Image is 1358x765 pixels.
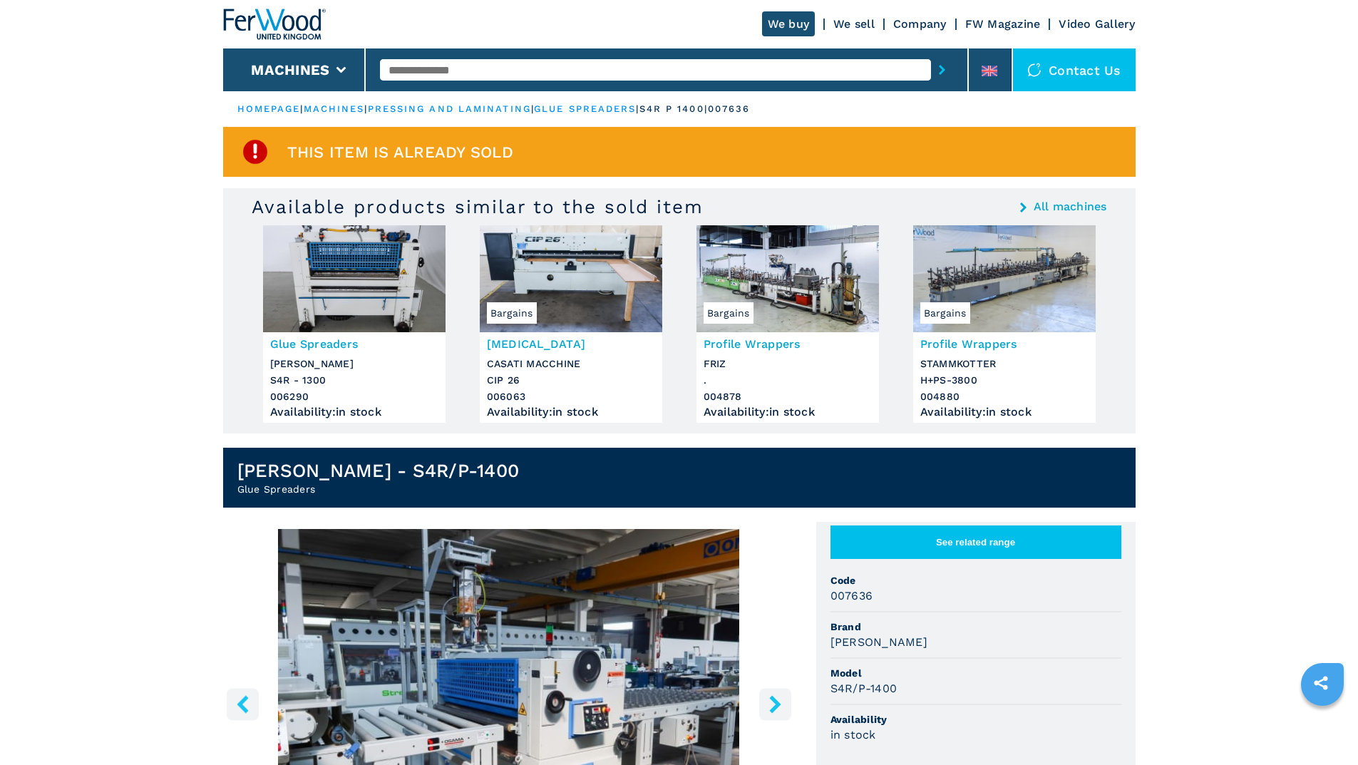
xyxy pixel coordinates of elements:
[931,53,953,86] button: submit-button
[480,225,662,423] a: Guillotine CASATI MACCHINE CIP 26Bargains[MEDICAL_DATA]CASATI MACCHINECIP 26006063Availability:in...
[704,336,872,352] h3: Profile Wrappers
[237,103,301,114] a: HOMEPAGE
[237,482,520,496] h2: Glue Spreaders
[364,103,367,114] span: |
[300,103,303,114] span: |
[270,409,438,416] div: Availability : in stock
[830,525,1121,559] button: See related range
[1027,63,1041,77] img: Contact us
[920,302,970,324] span: Bargains
[531,103,534,114] span: |
[920,356,1089,405] h3: STAMMKOTTER H+PS-3800 004880
[1059,17,1135,31] a: Video Gallery
[480,225,662,332] img: Guillotine CASATI MACCHINE CIP 26
[965,17,1041,31] a: FW Magazine
[893,17,947,31] a: Company
[830,666,1121,680] span: Model
[639,103,708,115] p: s4r p 1400 |
[830,573,1121,587] span: Code
[1034,201,1107,212] a: All machines
[304,103,365,114] a: machines
[223,9,326,40] img: Ferwood
[920,409,1089,416] div: Availability : in stock
[913,225,1096,332] img: Profile Wrappers STAMMKOTTER H+PS-3800
[237,459,520,482] h1: [PERSON_NAME] - S4R/P-1400
[830,680,897,697] h3: S4R/P-1400
[920,336,1089,352] h3: Profile Wrappers
[704,302,753,324] span: Bargains
[830,712,1121,727] span: Availability
[833,17,875,31] a: We sell
[1303,665,1339,701] a: sharethis
[708,103,751,115] p: 007636
[534,103,636,114] a: glue spreaders
[487,302,537,324] span: Bargains
[704,409,872,416] div: Availability : in stock
[913,225,1096,423] a: Profile Wrappers STAMMKOTTER H+PS-3800BargainsProfile WrappersSTAMMKOTTERH+PS-3800004880Availabil...
[263,225,446,332] img: Glue Spreaders OSAMA S4R - 1300
[487,356,655,405] h3: CASATI MACCHINE CIP 26 006063
[368,103,531,114] a: pressing and laminating
[1013,48,1136,91] div: Contact us
[762,11,816,36] a: We buy
[830,634,927,650] h3: [PERSON_NAME]
[704,356,872,405] h3: FRIZ . 004878
[636,103,639,114] span: |
[487,336,655,352] h3: [MEDICAL_DATA]
[696,225,879,423] a: Profile Wrappers FRIZ .BargainsProfile WrappersFRIZ.004878Availability:in stock
[696,225,879,332] img: Profile Wrappers FRIZ .
[487,409,655,416] div: Availability : in stock
[251,61,329,78] button: Machines
[227,688,259,720] button: left-button
[263,225,446,423] a: Glue Spreaders OSAMA S4R - 1300Glue Spreaders[PERSON_NAME]S4R - 1300006290Availability:in stock
[830,727,876,743] h3: in stock
[252,195,704,218] h3: Available products similar to the sold item
[270,336,438,352] h3: Glue Spreaders
[830,587,873,604] h3: 007636
[287,144,513,160] span: This item is already sold
[270,356,438,405] h3: [PERSON_NAME] S4R - 1300 006290
[759,688,791,720] button: right-button
[1297,701,1347,754] iframe: Chat
[830,620,1121,634] span: Brand
[241,138,269,166] img: SoldProduct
